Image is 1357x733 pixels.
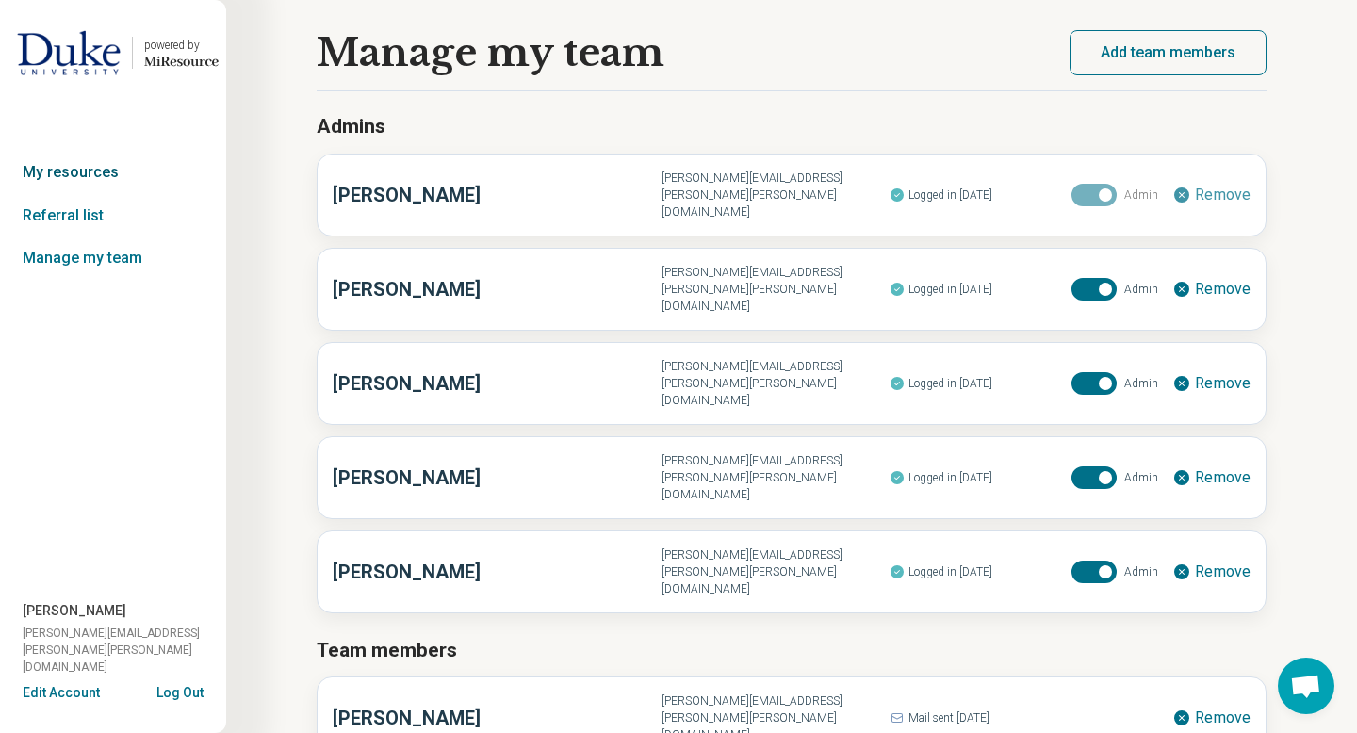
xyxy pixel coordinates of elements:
[1172,562,1251,581] button: Remove
[23,683,100,703] button: Edit Account
[1071,372,1158,395] label: Admin
[890,371,1072,396] div: Logged in [DATE]
[662,264,890,315] span: [PERSON_NAME][EMAIL_ADDRESS][PERSON_NAME][PERSON_NAME][DOMAIN_NAME]
[662,452,890,503] span: [PERSON_NAME][EMAIL_ADDRESS][PERSON_NAME][PERSON_NAME][DOMAIN_NAME]
[1195,710,1251,725] span: Remove
[662,358,890,409] span: [PERSON_NAME][EMAIL_ADDRESS][PERSON_NAME][PERSON_NAME][DOMAIN_NAME]
[662,546,890,597] span: [PERSON_NAME][EMAIL_ADDRESS][PERSON_NAME][PERSON_NAME][DOMAIN_NAME]
[1071,184,1158,206] label: Admin
[333,704,662,732] h3: [PERSON_NAME]
[144,37,219,54] div: powered by
[1195,187,1251,203] span: Remove
[1071,561,1158,583] label: Admin
[156,683,204,698] button: Log Out
[1195,470,1251,485] span: Remove
[662,170,890,220] span: [PERSON_NAME][EMAIL_ADDRESS][PERSON_NAME][PERSON_NAME][DOMAIN_NAME]
[1195,376,1251,391] span: Remove
[1278,658,1334,714] div: Open chat
[890,183,1072,207] div: Logged in [DATE]
[890,560,1072,584] div: Logged in [DATE]
[8,30,219,75] a: Duke Universitypowered by
[333,464,662,492] h3: [PERSON_NAME]
[1172,709,1251,727] button: Remove
[333,181,662,209] h3: [PERSON_NAME]
[17,30,121,75] img: Duke University
[333,369,662,398] h3: [PERSON_NAME]
[890,706,1072,730] div: Mail sent [DATE]
[890,465,1072,490] div: Logged in [DATE]
[333,275,662,303] h3: [PERSON_NAME]
[333,558,662,586] h3: [PERSON_NAME]
[1172,280,1251,299] button: Remove
[1070,30,1267,75] button: Add team members
[1172,468,1251,487] button: Remove
[1172,186,1251,204] button: Remove
[317,636,1267,666] h2: Team members
[1071,278,1158,301] label: Admin
[890,277,1072,301] div: Logged in [DATE]
[1195,282,1251,297] span: Remove
[1172,374,1251,393] button: Remove
[1071,466,1158,489] label: Admin
[317,31,664,74] h1: Manage my team
[317,112,1267,142] h2: Admins
[23,601,126,621] span: [PERSON_NAME]
[1195,564,1251,579] span: Remove
[23,625,226,676] span: [PERSON_NAME][EMAIL_ADDRESS][PERSON_NAME][PERSON_NAME][DOMAIN_NAME]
